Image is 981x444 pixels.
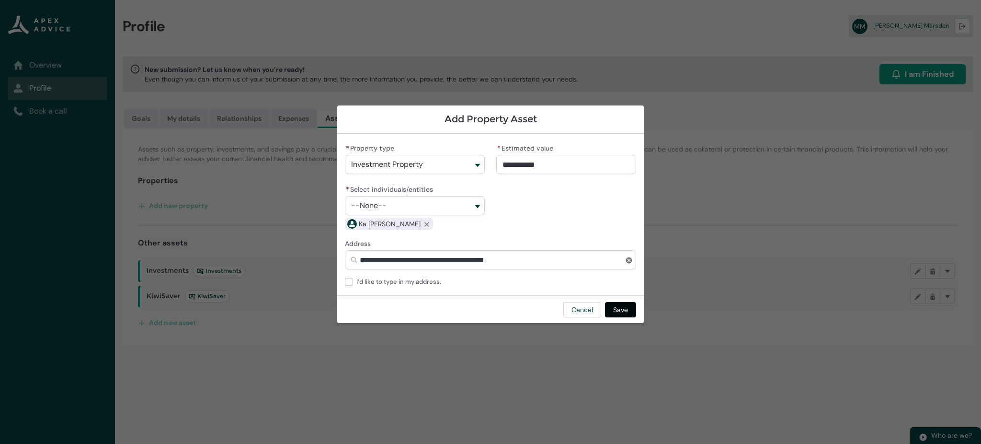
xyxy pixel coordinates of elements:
label: Property type [345,141,398,153]
abbr: required [346,144,349,152]
button: Remove Ka Hai Leung [421,218,433,230]
abbr: required [346,185,349,194]
label: Select individuals/entities [345,183,437,194]
h1: Add Property Asset [345,113,636,125]
button: Cancel [563,302,601,317]
label: Estimated value [496,141,557,153]
span: Investment Property [351,160,423,169]
span: Ka Hai Leung [359,219,421,229]
span: --None-- [351,201,387,210]
button: Select individuals/entities [345,196,485,215]
span: I’d like to type in my address. [356,276,445,286]
button: Save [605,302,636,317]
button: Property type [345,155,485,174]
abbr: required [497,144,501,152]
label: Address [345,237,375,248]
